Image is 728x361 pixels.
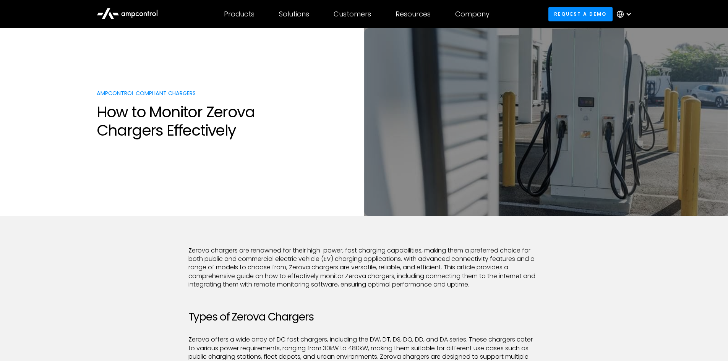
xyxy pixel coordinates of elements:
[188,246,540,289] p: Zerova chargers are renowned for their high-power, fast charging capabilities, making them a pref...
[279,10,309,18] div: Solutions
[455,10,490,18] div: Company
[188,311,540,324] h2: Types of Zerova Chargers
[224,10,255,18] div: Products
[396,10,431,18] div: Resources
[548,7,613,21] a: Request a demo
[334,10,371,18] div: Customers
[97,103,357,139] h1: How to Monitor Zerova Chargers Effectively
[97,89,357,97] p: Ampcontrol compliant chargers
